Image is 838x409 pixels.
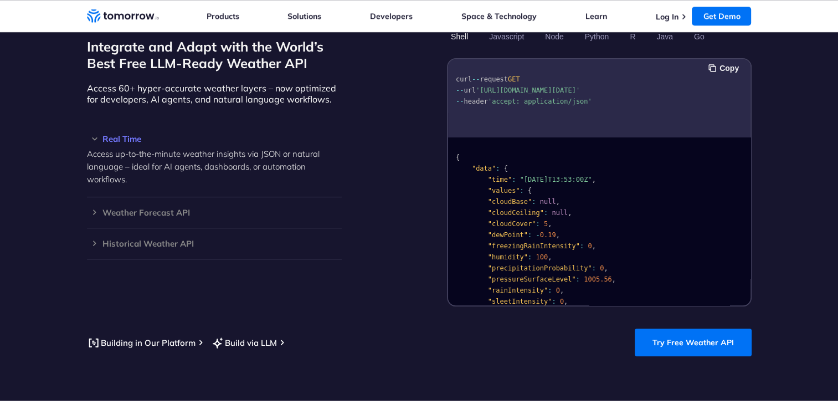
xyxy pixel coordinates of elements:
[588,242,592,250] span: 0
[536,231,539,239] span: -
[461,11,537,21] a: Space & Technology
[556,231,559,239] span: ,
[592,264,595,272] span: :
[611,275,615,283] span: ,
[487,242,579,250] span: "freezingRainIntensity"
[528,231,532,239] span: :
[635,329,752,356] a: Try Free Weather API
[543,209,547,217] span: :
[456,86,464,94] span: --
[496,165,500,172] span: :
[556,287,559,294] span: 0
[487,231,527,239] span: "dewPoint"
[507,75,520,83] span: GET
[690,27,708,46] button: Go
[487,220,536,228] span: "cloudCover"
[487,98,592,105] span: 'accept: application/json'
[548,253,552,261] span: ,
[476,86,580,94] span: '[URL][DOMAIN_NAME][DATE]'
[487,264,592,272] span: "precipitationProbability"
[559,298,563,305] span: 0
[87,83,342,105] p: Access 60+ hyper-accurate weather layers – now optimized for developers, AI agents, and natural l...
[456,75,472,83] span: curl
[471,75,479,83] span: --
[575,275,579,283] span: :
[559,287,563,294] span: ,
[568,209,572,217] span: ,
[464,86,476,94] span: url
[370,11,413,21] a: Developers
[556,198,559,206] span: ,
[87,147,342,186] p: Access up-to-the-minute weather insights via JSON or natural language – ideal for AI agents, dash...
[600,264,604,272] span: 0
[87,135,342,143] h3: Real Time
[487,275,575,283] span: "pressureSurfaceLevel"
[655,12,678,22] a: Log In
[584,275,612,283] span: 1005.56
[480,75,508,83] span: request
[708,62,742,74] button: Copy
[528,187,532,195] span: {
[464,98,487,105] span: header
[520,176,592,183] span: "[DATE]T13:53:00Z"
[604,264,608,272] span: ,
[211,336,277,350] a: Build via LLM
[585,11,607,21] a: Learn
[541,27,567,46] button: Node
[512,176,516,183] span: :
[652,27,677,46] button: Java
[485,27,528,46] button: Javascript
[487,176,511,183] span: "time"
[548,220,552,228] span: ,
[87,208,342,217] h3: Weather Forecast API
[536,253,548,261] span: 100
[592,242,595,250] span: ,
[520,187,523,195] span: :
[487,209,543,217] span: "cloudCeiling"
[456,154,460,161] span: {
[447,27,472,46] button: Shell
[87,38,342,71] h2: Integrate and Adapt with the World’s Best Free LLM-Ready Weather API
[580,27,613,46] button: Python
[487,187,520,195] span: "values"
[87,239,342,248] h3: Historical Weather API
[543,220,547,228] span: 5
[207,11,239,21] a: Products
[552,209,568,217] span: null
[487,298,552,305] span: "sleetIntensity"
[471,165,495,172] span: "data"
[592,176,595,183] span: ,
[487,287,547,294] span: "rainIntensity"
[692,7,751,25] a: Get Demo
[287,11,321,21] a: Solutions
[87,336,196,350] a: Building in Our Platform
[487,198,531,206] span: "cloudBase"
[456,98,464,105] span: --
[539,198,556,206] span: null
[487,253,527,261] span: "humidity"
[528,253,532,261] span: :
[552,298,556,305] span: :
[87,8,159,24] a: Home link
[532,198,536,206] span: :
[503,165,507,172] span: {
[579,242,583,250] span: :
[539,231,556,239] span: 0.19
[536,220,539,228] span: :
[548,287,552,294] span: :
[564,298,568,305] span: ,
[626,27,639,46] button: R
